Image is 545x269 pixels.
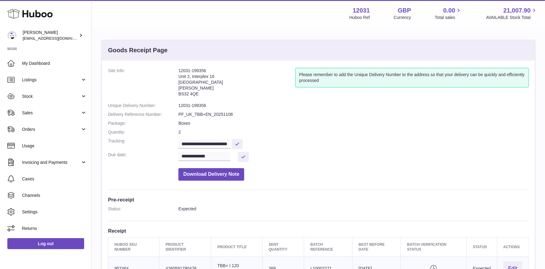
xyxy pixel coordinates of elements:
span: Sales [22,110,80,116]
strong: GBP [398,6,411,15]
dt: Tracking: [108,138,178,149]
span: 0.00 [443,6,455,15]
span: Orders [22,127,80,132]
dd: Expected [178,206,529,212]
th: Best Before Date [352,237,401,256]
span: Stock [22,94,80,99]
a: 0.00 Total sales [435,6,462,20]
address: 12031-199356 Unit 2, Interplex 16 [GEOGRAPHIC_DATA] [PERSON_NAME] BS32 4QE [178,68,295,100]
dt: Due date: [108,152,178,162]
th: Product Identifier [159,237,211,256]
dd: Boxes [178,120,529,126]
span: My Dashboard [22,61,87,66]
strong: 12031 [353,6,370,15]
a: Log out [7,238,84,249]
dt: Package: [108,120,178,126]
img: admin@makewellforyou.com [7,31,17,40]
h3: Pre-receipt [108,196,529,203]
th: Batch Reference [304,237,353,256]
dt: Delivery Reference Number: [108,112,178,117]
h3: Receipt [108,227,529,234]
span: Usage [22,143,87,149]
div: Please remember to add the Unique Delivery Number to the address so that your delivery can be qui... [295,68,529,87]
a: 21,007.90 AVAILABLE Stock Total [486,6,538,20]
dd: 2 [178,129,529,135]
dt: Site Info: [108,68,178,100]
span: 21,007.90 [503,6,531,15]
dt: Quantity: [108,129,178,135]
span: Total sales [435,15,462,20]
div: Currency [394,15,411,20]
dt: Unique Delivery Number: [108,103,178,109]
span: AVAILABLE Stock Total [486,15,538,20]
th: Product title [211,237,263,256]
dd: PF_UK_TBB+EN_20251108 [178,112,529,117]
dd: 12031-199356 [178,103,529,109]
th: Sent Quantity [263,237,304,256]
span: Cases [22,176,87,182]
div: [PERSON_NAME] [23,30,78,41]
th: Actions [497,237,528,256]
span: Listings [22,77,80,83]
th: Huboo SKU Number [108,237,159,256]
th: Status [467,237,497,256]
div: Huboo Ref [349,15,370,20]
span: Settings [22,209,87,215]
button: Download Delivery Note [178,168,244,181]
span: [EMAIL_ADDRESS][DOMAIN_NAME] [23,36,90,41]
span: Invoicing and Payments [22,160,80,165]
th: Batch Verification Status [401,237,467,256]
span: Channels [22,193,87,198]
span: Returns [22,226,87,231]
h3: Goods Receipt Page [108,46,168,54]
dt: Status: [108,206,178,212]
